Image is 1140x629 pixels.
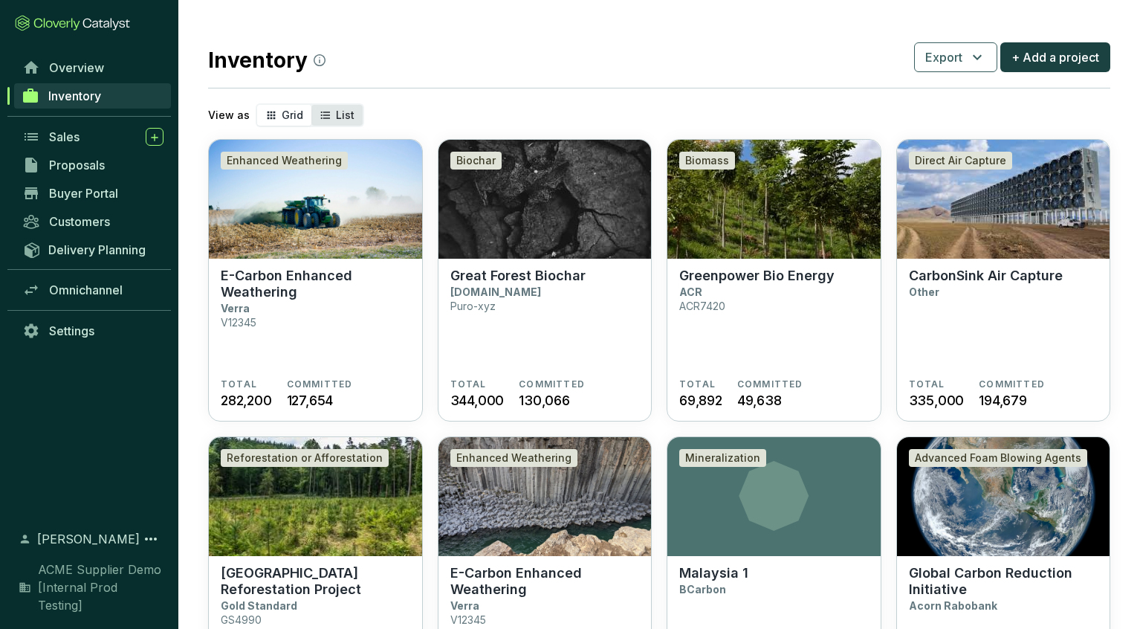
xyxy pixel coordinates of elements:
[450,268,586,284] p: Great Forest Biochar
[256,103,364,127] div: segmented control
[909,378,945,390] span: TOTAL
[438,140,652,259] img: Great Forest Biochar
[979,390,1027,410] span: 194,679
[221,599,297,612] p: Gold Standard
[208,139,423,422] a: E-Carbon Enhanced WeatheringEnhanced WeatheringE-Carbon Enhanced WeatheringVerraV12345TOTAL282,20...
[909,286,939,298] p: Other
[450,613,486,626] p: V12345
[909,390,965,410] span: 335,000
[1011,48,1099,66] span: + Add a project
[15,152,171,178] a: Proposals
[450,599,479,612] p: Verra
[221,268,410,300] p: E-Carbon Enhanced Weathering
[896,139,1111,422] a: CarbonSink Air CaptureDirect Air CaptureCarbonSink Air CaptureOtherTOTAL335,000COMMITTED194,679
[737,390,782,410] span: 49,638
[209,140,422,259] img: E-Carbon Enhanced Weathering
[208,45,326,76] h2: Inventory
[48,242,146,257] span: Delivery Planning
[450,390,505,410] span: 344,000
[667,139,881,422] a: Greenpower Bio EnergyBiomassGreenpower Bio EnergyACRACR7420TOTAL69,892COMMITTED49,638
[221,152,348,170] div: Enhanced Weathering
[287,390,334,410] span: 127,654
[49,60,104,75] span: Overview
[450,565,640,598] p: E-Carbon Enhanced Weathering
[450,300,496,312] p: Puro-xyz
[450,449,577,467] div: Enhanced Weathering
[221,316,256,329] p: V12345
[221,302,250,314] p: Verra
[679,378,716,390] span: TOTAL
[208,108,250,123] p: View as
[49,214,110,229] span: Customers
[909,449,1087,467] div: Advanced Foam Blowing Agents
[909,268,1063,284] p: CarbonSink Air Capture
[49,283,123,297] span: Omnichannel
[679,152,735,170] div: Biomass
[909,599,997,612] p: Acorn Rabobank
[49,186,118,201] span: Buyer Portal
[679,390,722,410] span: 69,892
[49,323,94,338] span: Settings
[37,530,140,548] span: [PERSON_NAME]
[679,449,766,467] div: Mineralization
[209,437,422,556] img: Great Oaks Reforestation Project
[15,181,171,206] a: Buyer Portal
[287,378,353,390] span: COMMITTED
[925,48,962,66] span: Export
[221,613,262,626] p: GS4990
[15,277,171,303] a: Omnichannel
[450,286,541,298] p: [DOMAIN_NAME]
[15,124,171,149] a: Sales
[979,378,1045,390] span: COMMITTED
[49,158,105,172] span: Proposals
[49,129,80,144] span: Sales
[679,583,726,596] p: BCarbon
[15,209,171,234] a: Customers
[38,561,163,614] span: ACME Supplier Demo [Internal Prod Testing]
[737,378,803,390] span: COMMITTED
[15,318,171,343] a: Settings
[519,378,585,390] span: COMMITTED
[221,449,389,467] div: Reforestation or Afforestation
[221,378,257,390] span: TOTAL
[679,286,702,298] p: ACR
[221,390,272,410] span: 282,200
[15,55,171,80] a: Overview
[914,42,997,72] button: Export
[897,140,1110,259] img: CarbonSink Air Capture
[679,268,835,284] p: Greenpower Bio Energy
[336,109,354,121] span: List
[15,237,171,262] a: Delivery Planning
[909,565,1098,598] p: Global Carbon Reduction Initiative
[679,300,725,312] p: ACR7420
[519,390,570,410] span: 130,066
[1000,42,1110,72] button: + Add a project
[897,437,1110,556] img: Global Carbon Reduction Initiative
[450,152,502,170] div: Biochar
[438,139,652,422] a: Great Forest BiocharBiocharGreat Forest Biochar[DOMAIN_NAME]Puro-xyzTOTAL344,000COMMITTED130,066
[282,109,303,121] span: Grid
[438,437,652,556] img: E-Carbon Enhanced Weathering
[221,565,410,598] p: [GEOGRAPHIC_DATA] Reforestation Project
[48,88,101,103] span: Inventory
[450,378,487,390] span: TOTAL
[909,152,1012,170] div: Direct Air Capture
[14,83,171,109] a: Inventory
[667,140,881,259] img: Greenpower Bio Energy
[679,565,748,581] p: Malaysia 1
